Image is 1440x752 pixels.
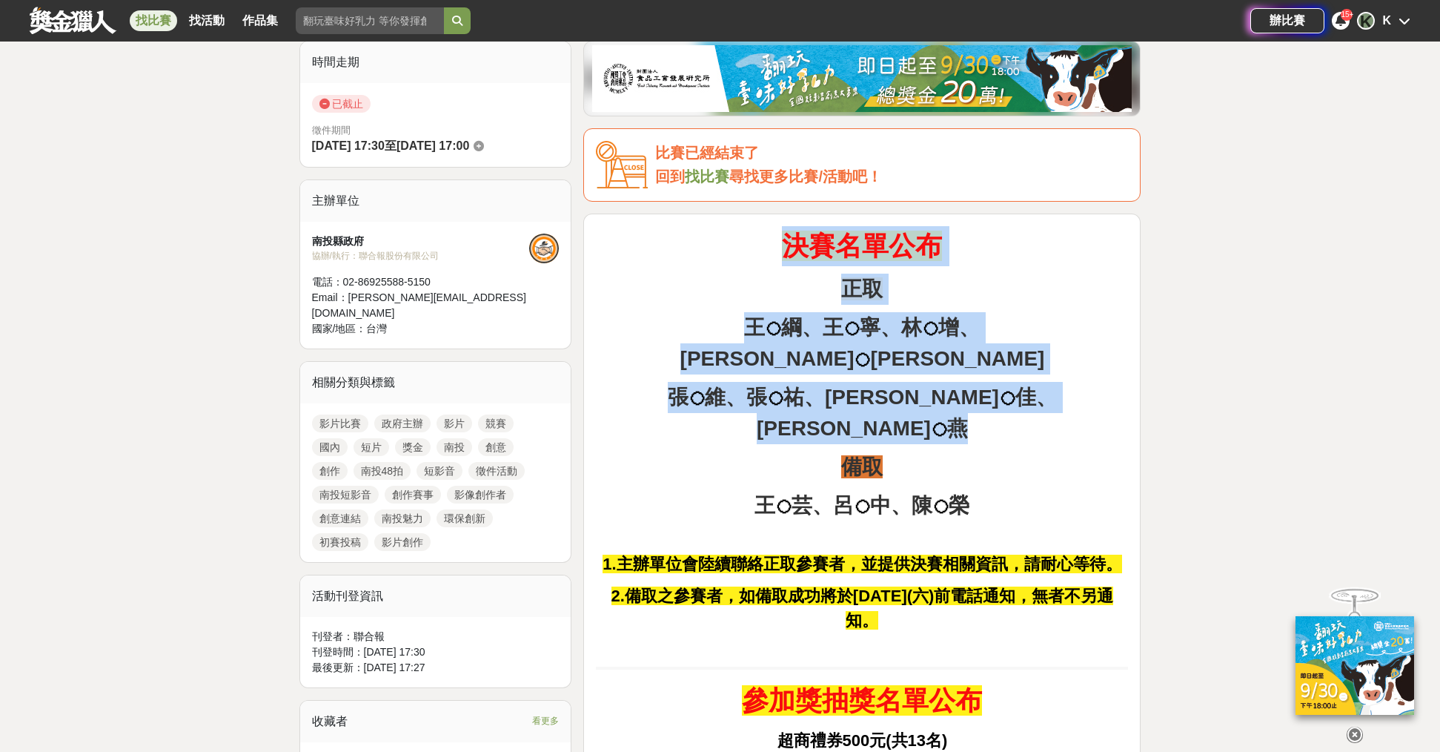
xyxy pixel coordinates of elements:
strong: 正取 [841,277,883,300]
div: 刊登者： 聯合報 [312,629,560,644]
strong: ◯ [999,389,1015,408]
a: 獎金 [395,438,431,456]
strong: ◯ [775,498,792,516]
a: 國內 [312,438,348,456]
a: 找比賽 [685,168,729,185]
strong: ◯ [854,498,870,516]
a: 找活動 [183,10,230,31]
div: K [1357,12,1375,30]
span: 台灣 [366,323,387,334]
strong: 1.主辦單位會陸續聯絡正取參賽者，並提供決賽相關資訊，請耐心等待。 [603,555,1121,573]
div: 南投縣政府 [312,234,530,249]
a: 創作賽事 [385,486,441,504]
strong: 燕 [947,417,968,440]
input: 翻玩臺味好乳力 等你發揮創意！ [296,7,444,34]
a: 初賽投稿 [312,533,368,551]
span: 國家/地區： [312,323,367,334]
a: 創作 [312,462,348,480]
a: 影片比賽 [312,415,368,432]
a: 南投48拍 [354,462,411,480]
a: 南投 [437,438,472,456]
a: 創意連結 [312,509,368,527]
span: 已截止 [312,95,371,113]
img: b0ef2173-5a9d-47ad-b0e3-de335e335c0a.jpg [592,45,1132,112]
strong: ◯ [932,498,949,516]
strong: ◯ [931,420,947,439]
span: 尋找更多比賽/活動吧！ [729,168,882,185]
strong: 中、陳 [870,494,932,517]
strong: 超商禮券500元(共13名) [777,731,948,750]
strong: 寧、林 [860,316,922,339]
strong: 祐、[PERSON_NAME] [783,386,999,409]
a: 影片創作 [374,533,431,551]
div: 比賽已經結束了 [655,141,1128,165]
span: [DATE] 17:30 [312,139,385,152]
span: [DATE] 17:00 [397,139,469,152]
div: 活動刊登資訊 [300,575,571,617]
a: 影片 [437,415,472,432]
span: 回到 [655,168,685,185]
a: 南投魅力 [374,509,431,527]
div: Email： [PERSON_NAME][EMAIL_ADDRESS][DOMAIN_NAME] [312,290,530,321]
div: 主辦單位 [300,180,571,222]
img: Icon [596,141,648,189]
div: 電話： 02-86925588-5150 [312,274,530,290]
strong: 維、張 [705,386,767,409]
a: 創意 [478,438,514,456]
strong: 增、[PERSON_NAME] [680,316,981,370]
strong: ◯ [767,389,783,408]
a: 辦比賽 [1250,8,1324,33]
strong: 決賽名單公布 [782,231,942,261]
img: ff197300-f8ee-455f-a0ae-06a3645bc375.jpg [1295,616,1414,715]
strong: ◯ [922,320,938,338]
strong: ◯ [854,351,870,369]
div: 相關分類與標籤 [300,362,571,403]
div: 最後更新： [DATE] 17:27 [312,660,560,676]
strong: [PERSON_NAME] [870,347,1044,370]
strong: 王 [744,316,765,339]
a: 競賽 [478,415,514,432]
strong: 王 [754,494,775,517]
strong: 榮 [949,494,969,517]
a: 徵件活動 [468,462,525,480]
a: 找比賽 [130,10,177,31]
a: 短影音 [417,462,462,480]
span: 15+ [1341,10,1353,19]
a: 短片 [354,438,389,456]
a: 南投短影音 [312,486,379,504]
strong: ◯ [689,389,705,408]
strong: ◯ [843,320,860,338]
div: 時間走期 [300,42,571,83]
span: 收藏者 [312,715,348,728]
span: 徵件期間 [312,125,351,136]
strong: 綱、王 [781,316,843,339]
a: 環保創新 [437,509,493,527]
span: 至 [385,139,397,152]
div: 刊登時間： [DATE] 17:30 [312,644,560,660]
strong: 張 [668,386,689,409]
strong: 備取 [841,455,883,478]
div: 協辦/執行： 聯合報股份有限公司 [312,249,530,263]
a: 影像創作者 [447,486,514,504]
strong: 佳、[PERSON_NAME] [757,386,1057,440]
strong: ◯ [765,320,781,338]
div: K [1382,12,1391,30]
strong: 2.備取之參賽者，如備取成功將於[DATE](六)前電話通知，無者不另通知。 [611,587,1114,630]
a: 作品集 [236,10,284,31]
strong: 參加獎抽獎名單公布 [742,685,982,716]
span: 看更多 [532,713,559,729]
a: 政府主辦 [374,415,431,432]
strong: 芸、呂 [792,494,854,517]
